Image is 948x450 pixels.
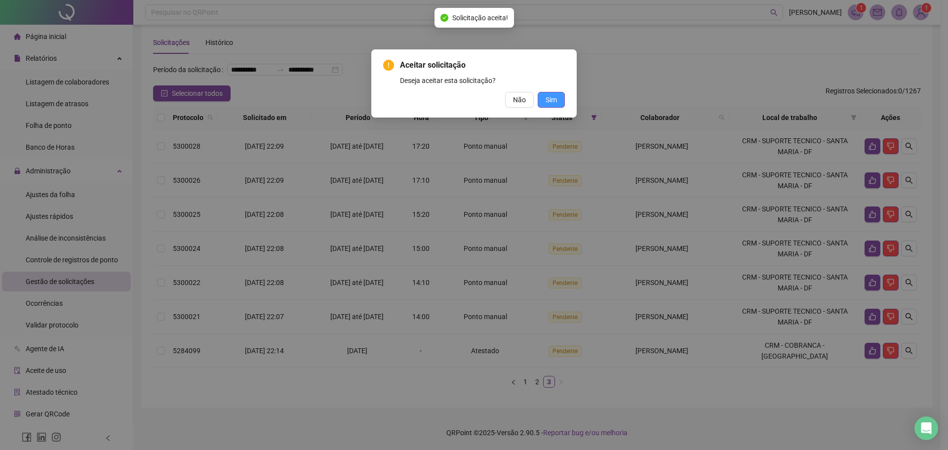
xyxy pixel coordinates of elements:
button: Não [505,92,534,108]
button: Sim [538,92,565,108]
span: Solicitação aceita! [452,12,508,23]
span: Sim [546,94,557,105]
div: Deseja aceitar esta solicitação? [400,75,565,86]
span: check-circle [440,14,448,22]
span: Aceitar solicitação [400,59,565,71]
div: Open Intercom Messenger [914,416,938,440]
span: Não [513,94,526,105]
span: exclamation-circle [383,60,394,71]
